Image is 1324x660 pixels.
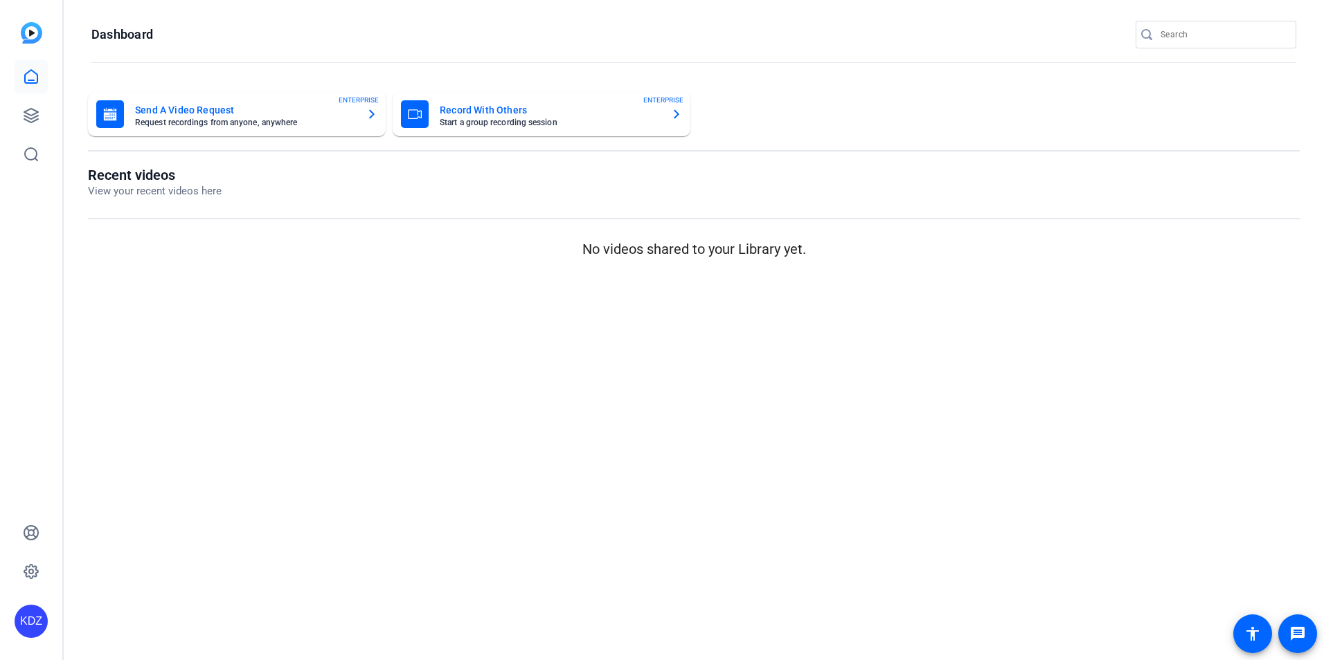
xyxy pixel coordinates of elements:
input: Search [1161,26,1285,43]
div: KDZ [15,605,48,638]
img: blue-gradient.svg [21,22,42,44]
p: View your recent videos here [88,183,222,199]
button: Send A Video RequestRequest recordings from anyone, anywhereENTERPRISE [88,92,386,136]
mat-icon: message [1289,625,1306,642]
h1: Dashboard [91,26,153,43]
span: ENTERPRISE [643,95,683,105]
mat-card-title: Send A Video Request [135,102,355,118]
span: ENTERPRISE [339,95,379,105]
h1: Recent videos [88,167,222,183]
mat-card-title: Record With Others [440,102,660,118]
mat-card-subtitle: Start a group recording session [440,118,660,127]
p: No videos shared to your Library yet. [88,239,1300,259]
button: Record With OthersStart a group recording sessionENTERPRISE [393,92,690,136]
mat-icon: accessibility [1244,625,1261,642]
mat-card-subtitle: Request recordings from anyone, anywhere [135,118,355,127]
